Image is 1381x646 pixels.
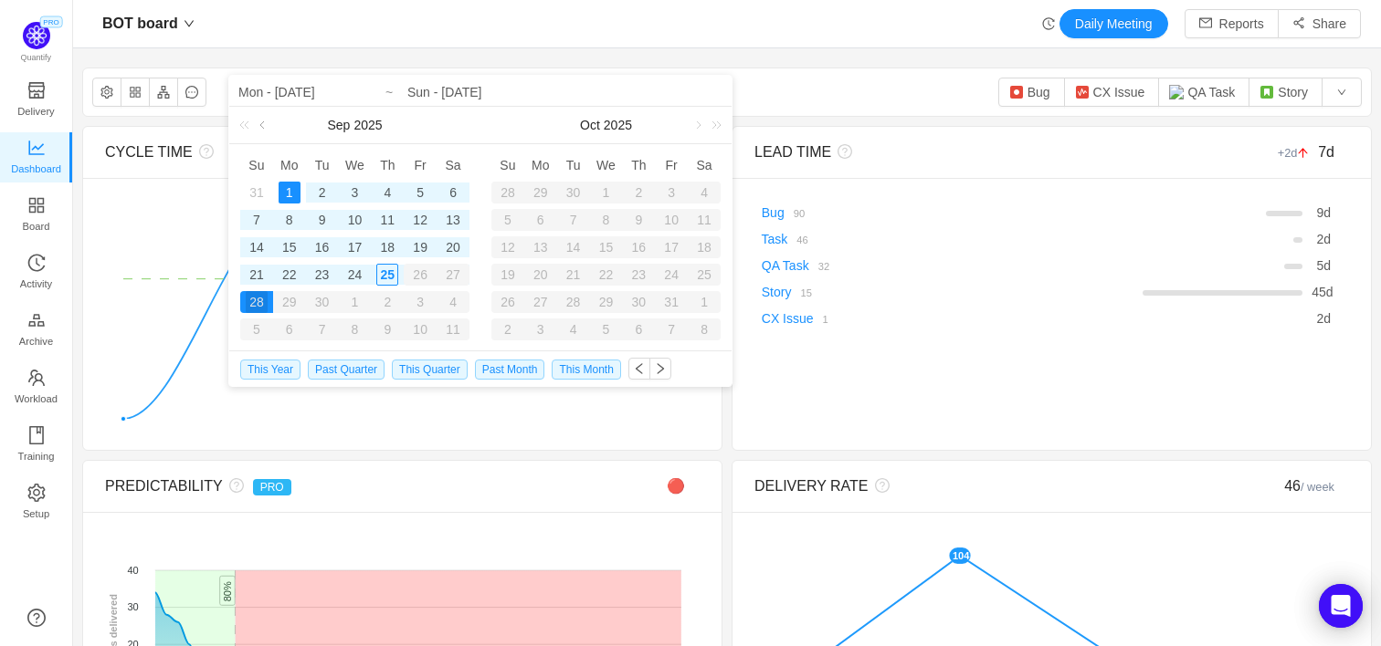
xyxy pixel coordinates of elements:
div: 8 [279,209,300,231]
td: September 10, 2025 [339,206,372,234]
td: October 3, 2025 [655,179,688,206]
a: Sep [325,107,352,143]
span: Su [240,157,273,173]
div: 31 [655,291,688,313]
td: October 16, 2025 [622,234,655,261]
span: d [1316,205,1331,220]
td: October 15, 2025 [590,234,623,261]
button: icon: left [628,358,650,380]
th: Wed [339,151,372,179]
td: October 7, 2025 [306,316,339,343]
td: October 6, 2025 [273,316,306,343]
i: icon: setting [27,484,46,502]
td: September 16, 2025 [306,234,339,261]
td: September 9, 2025 [306,206,339,234]
div: 17 [655,236,688,258]
i: icon: arrow-up [1297,147,1309,159]
td: November 7, 2025 [655,316,688,343]
span: 5 [1316,258,1323,273]
td: October 29, 2025 [590,288,623,316]
td: September 6, 2025 [437,179,469,206]
div: 16 [311,236,333,258]
div: 2 [371,291,404,313]
div: 24 [343,264,365,286]
div: 26 [491,291,524,313]
th: Thu [371,151,404,179]
div: 19 [491,264,524,286]
td: October 26, 2025 [491,288,524,316]
div: PREDICTABILITY [105,475,551,497]
button: QA Task [1158,78,1249,107]
td: September 28, 2025 [491,179,524,206]
a: 46 [787,232,807,246]
div: 5 [409,182,431,203]
button: icon: share-altShare [1278,9,1361,38]
button: icon: appstore [121,78,150,107]
span: Past Month [475,359,545,380]
th: Mon [273,151,306,179]
a: Delivery [27,82,46,119]
div: 6 [622,318,655,340]
span: Delivery [17,93,54,130]
button: icon: message [177,78,206,107]
span: Th [371,157,404,173]
span: 46 [1284,478,1334,494]
i: icon: shop [27,81,46,99]
div: 28 [557,291,590,313]
td: September 3, 2025 [339,179,372,206]
button: CX Issue [1064,78,1160,107]
span: Fr [404,157,437,173]
span: Quantify [21,53,52,62]
img: 10303 [1009,85,1024,99]
td: October 23, 2025 [622,261,655,288]
a: Last year (Control + left) [236,107,259,143]
td: October 7, 2025 [557,206,590,234]
div: 7 [306,318,339,340]
div: 2 [622,182,655,203]
a: icon: question-circle [27,609,46,627]
i: icon: question-circle [193,144,214,159]
div: 2 [311,182,333,203]
td: October 11, 2025 [688,206,721,234]
button: icon: right [649,358,671,380]
th: Sat [688,151,721,179]
td: September 29, 2025 [524,179,557,206]
div: 28 [491,182,524,203]
small: 46 [796,234,807,245]
div: 20 [524,264,557,286]
div: 30 [622,291,655,313]
td: October 17, 2025 [655,234,688,261]
div: 3 [655,182,688,203]
button: icon: down [1322,78,1362,107]
td: October 8, 2025 [590,206,623,234]
span: This Month [552,359,620,380]
td: October 25, 2025 [688,261,721,288]
td: October 10, 2025 [404,316,437,343]
td: September 2, 2025 [306,179,339,206]
td: November 1, 2025 [688,288,721,316]
span: Sa [688,157,721,173]
input: End date [407,81,722,103]
td: September 30, 2025 [306,288,339,316]
a: Dashboard [27,140,46,176]
span: Setup [23,495,49,532]
span: Past Quarter [308,359,385,380]
div: 9 [311,209,333,231]
small: 90 [794,208,805,219]
small: 15 [800,287,811,298]
div: 11 [376,209,398,231]
td: October 12, 2025 [491,234,524,261]
small: 1 [823,314,828,325]
span: This Year [240,359,300,380]
a: Archive [27,312,46,349]
div: 27 [524,291,557,313]
span: Tu [557,157,590,173]
span: 45 [1312,285,1326,299]
span: PRO [39,16,62,28]
span: Training [17,438,54,474]
span: 9 [1316,205,1323,220]
td: October 5, 2025 [240,316,273,343]
th: Mon [524,151,557,179]
div: 25 [688,264,721,286]
span: Board [23,208,50,245]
